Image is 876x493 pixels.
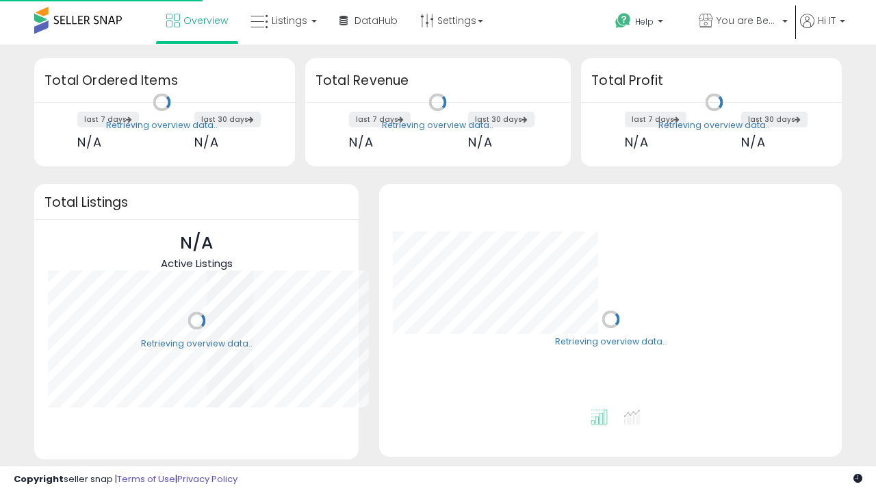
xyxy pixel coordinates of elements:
[14,473,237,486] div: seller snap | |
[117,472,175,485] a: Terms of Use
[141,338,253,350] div: Retrieving overview data..
[717,14,778,27] span: You are Beautiful ([GEOGRAPHIC_DATA])
[106,119,218,131] div: Retrieving overview data..
[183,14,228,27] span: Overview
[177,472,237,485] a: Privacy Policy
[635,16,654,27] span: Help
[272,14,307,27] span: Listings
[818,14,836,27] span: Hi IT
[555,336,667,349] div: Retrieving overview data..
[604,2,686,45] a: Help
[800,14,845,45] a: Hi IT
[615,12,632,29] i: Get Help
[658,119,770,131] div: Retrieving overview data..
[382,119,493,131] div: Retrieving overview data..
[14,472,64,485] strong: Copyright
[355,14,398,27] span: DataHub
